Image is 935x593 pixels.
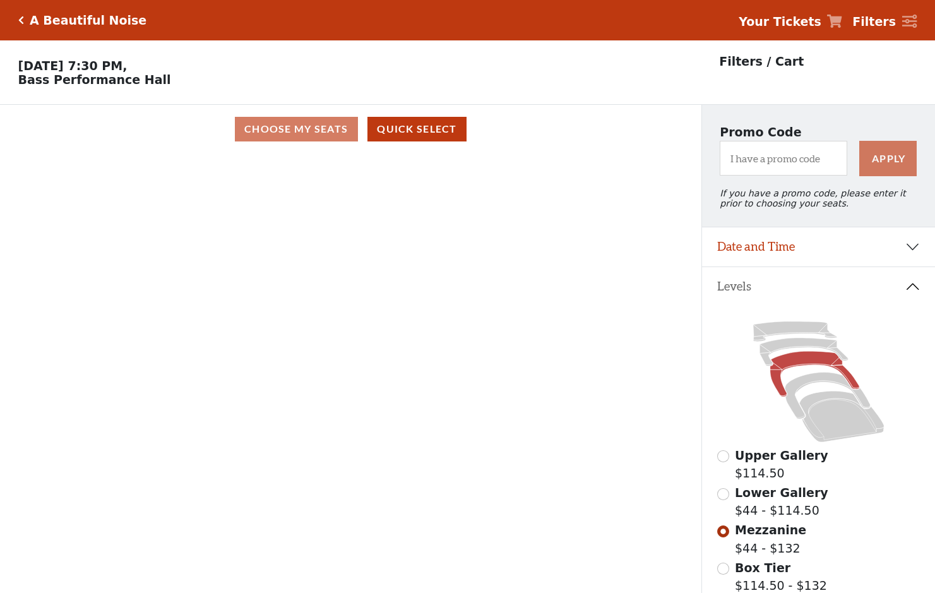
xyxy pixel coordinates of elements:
path: Lower Gallery - Seats Available: 40 [759,338,848,366]
p: Filters / Cart [719,52,804,71]
span: Mezzanine [735,523,806,537]
button: Levels [702,267,935,306]
span: Upper Gallery [735,448,828,462]
span: Lower Gallery [735,486,828,500]
path: Upper Gallery - Seats Available: 273 [753,321,837,342]
label: $44 - $132 [735,521,806,557]
h5: A Beautiful Noise [30,13,146,28]
p: If you have a promo code, please enter it prior to choosing your seats. [720,188,917,208]
span: Box Tier [735,561,790,575]
path: Orchestra / Parterre Circle - Seats Available: 14 [799,392,884,443]
label: $114.50 [735,446,828,482]
a: Filters [852,13,917,31]
strong: Filters [852,15,896,28]
path: Box Tier - Seats Available: 14 [785,373,870,419]
input: I have a promo code [720,141,847,176]
path: Mezzanine - Seats Available: 29 [770,352,859,397]
label: $44 - $114.50 [735,484,828,520]
p: Promo Code [720,123,917,141]
a: Click here to go back to filters [18,16,24,25]
button: Date and Time [702,227,935,267]
strong: Your Tickets [739,15,821,28]
button: Quick Select [367,117,467,141]
a: Your Tickets [739,13,842,31]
